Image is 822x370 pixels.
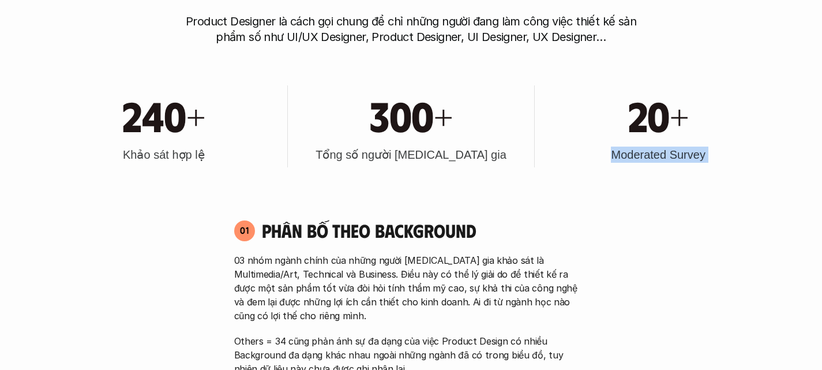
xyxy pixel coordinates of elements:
h3: Moderated Survey [611,147,705,163]
h3: Khảo sát hợp lệ [123,147,205,163]
p: Product Designer là cách gọi chung để chỉ những người đang làm công việc thiết kế sản phẩm số như... [181,14,642,45]
p: 03 nhóm ngành chính của những người [MEDICAL_DATA] gia khảo sát là Multimedia/Art, Technical và B... [234,253,588,323]
h1: 240+ [122,90,205,140]
h1: 300+ [370,90,452,140]
h3: Tổng số người [MEDICAL_DATA] gia [316,147,506,163]
p: 01 [240,226,249,235]
h4: Phân bố theo background [262,219,588,241]
h1: 20+ [628,90,689,140]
